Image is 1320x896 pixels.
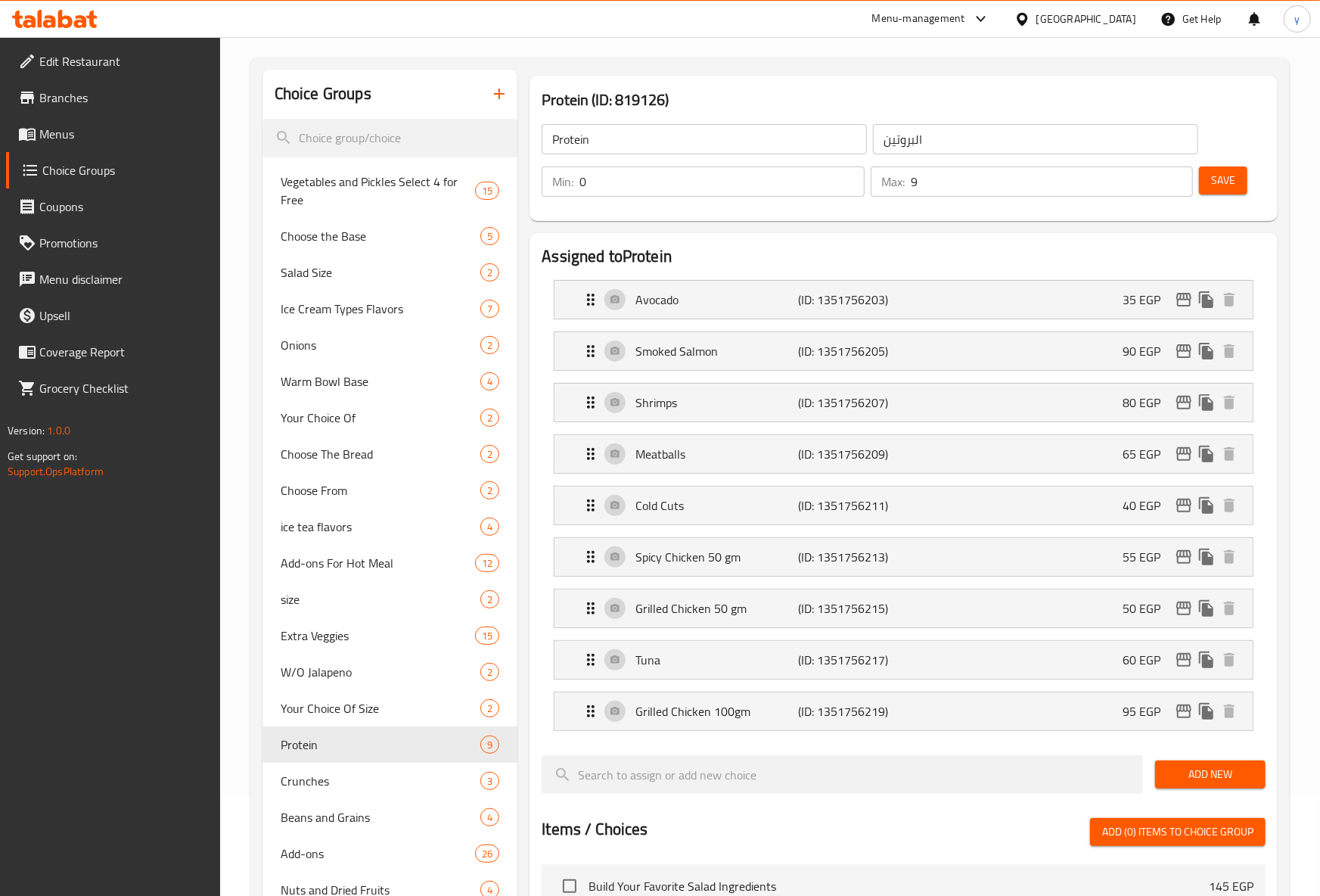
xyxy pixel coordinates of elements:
[262,545,518,581] div: Add-ons For Hot Meal12
[1195,288,1218,311] button: duplicate
[1218,597,1241,620] button: delete
[542,88,1266,112] h3: Protein (ID: 819126)
[542,245,1266,268] h2: Assigned to Protein
[281,372,480,390] span: Warm Bowl Base
[542,634,1266,686] li: Expand
[480,227,499,245] div: Choices
[39,306,208,325] span: Upsell
[1218,340,1241,362] button: delete
[281,663,480,681] span: W/O Jalapeno
[554,487,1253,524] div: Expand
[542,755,1143,794] input: search
[480,372,499,390] div: Choices
[635,291,797,309] p: Avocado
[1123,342,1172,360] p: 90 EGP
[542,818,648,841] h2: Items / Choices
[262,400,518,436] div: Your Choice Of2
[798,342,906,360] p: (ID: 1351756205)
[1123,394,1172,412] p: 80 EGP
[1218,391,1241,414] button: delete
[798,445,906,463] p: (ID: 1351756209)
[1218,288,1241,311] button: delete
[798,291,906,309] p: (ID: 1351756203)
[542,428,1266,480] li: Expand
[281,409,480,427] span: Your Choice Of
[481,810,498,825] span: 4
[480,736,499,754] div: Choices
[481,665,498,680] span: 2
[635,342,797,360] p: Smoked Salmon
[1218,649,1241,671] button: delete
[262,254,518,291] div: Salad Size2
[554,692,1253,730] div: Expand
[1218,546,1241,568] button: delete
[6,261,220,297] a: Menu disclaimer
[798,651,906,669] p: (ID: 1351756217)
[475,554,499,572] div: Choices
[481,229,498,244] span: 5
[262,327,518,363] div: Onions2
[1123,651,1172,669] p: 60 EGP
[635,548,797,566] p: Spicy Chicken 50 gm
[39,89,208,107] span: Branches
[39,270,208,288] span: Menu disclaimer
[798,496,906,515] p: (ID: 1351756211)
[1195,700,1218,723] button: duplicate
[1209,877,1253,895] p: 145 EGP
[6,225,220,261] a: Promotions
[542,686,1266,737] li: Expand
[554,332,1253,370] div: Expand
[554,641,1253,679] div: Expand
[281,300,480,318] span: Ice Cream Types Flavors
[1123,496,1172,515] p: 40 EGP
[39,379,208,397] span: Grocery Checklist
[281,263,480,282] span: Salad Size
[1102,823,1253,842] span: Add (0) items to choice group
[1195,443,1218,465] button: duplicate
[262,291,518,327] div: Ice Cream Types Flavors7
[1172,546,1195,568] button: edit
[1172,443,1195,465] button: edit
[281,445,480,463] span: Choose The Bread
[42,161,208,179] span: Choice Groups
[281,590,480,608] span: size
[262,835,518,872] div: Add-ons26
[262,363,518,400] div: Warm Bowl Base4
[6,152,220,188] a: Choice Groups
[1195,391,1218,414] button: duplicate
[8,421,45,440] span: Version:
[39,234,208,252] span: Promotions
[281,227,480,245] span: Choose the Base
[1172,288,1195,311] button: edit
[554,435,1253,473] div: Expand
[481,702,498,716] span: 2
[1123,445,1172,463] p: 65 EGP
[1167,765,1253,784] span: Add New
[39,125,208,143] span: Menus
[1195,546,1218,568] button: duplicate
[39,52,208,70] span: Edit Restaurant
[281,627,475,645] span: Extra Veggies
[262,509,518,545] div: ice tea flavors4
[262,654,518,690] div: W/O Jalapeno2
[6,297,220,334] a: Upsell
[281,173,475,209] span: Vegetables and Pickles Select 4 for Free
[476,629,498,643] span: 15
[475,845,499,863] div: Choices
[481,447,498,462] span: 2
[542,480,1266,531] li: Expand
[1172,597,1195,620] button: edit
[554,281,1253,319] div: Expand
[480,300,499,318] div: Choices
[1155,761,1266,789] button: Add New
[481,411,498,425] span: 2
[1123,702,1172,720] p: 95 EGP
[6,43,220,79] a: Edit Restaurant
[635,496,797,515] p: Cold Cuts
[281,736,480,754] span: Protein
[1195,649,1218,671] button: duplicate
[6,334,220,370] a: Coverage Report
[1294,11,1300,27] span: y
[47,421,70,440] span: 1.0.0
[481,520,498,534] span: 4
